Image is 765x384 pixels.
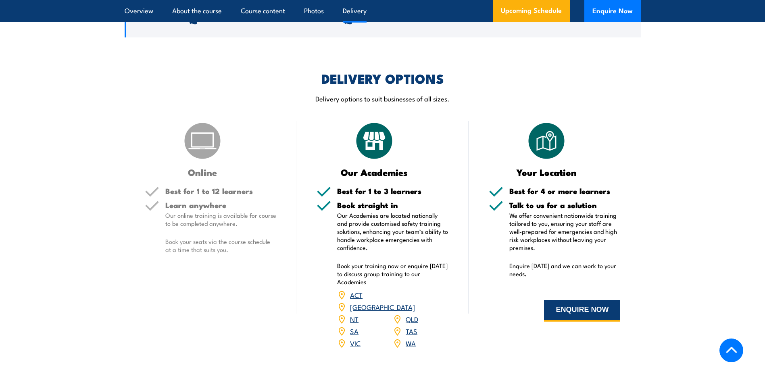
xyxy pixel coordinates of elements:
h2: DELIVERY OPTIONS [321,72,444,84]
p: Book your seats via the course schedule at a time that suits you. [165,237,277,254]
a: [GEOGRAPHIC_DATA] [350,302,415,312]
a: NT [350,314,359,324]
h5: Talk to us for a solution [509,201,621,209]
button: ENQUIRE NOW [544,300,620,322]
a: TAS [406,326,417,336]
h5: Best for 1 to 12 learners [165,187,277,195]
a: WA [406,338,416,348]
p: Our online training is available for course to be completed anywhere. [165,211,277,227]
h5: Best for 1 to 3 learners [337,187,448,195]
a: VIC [350,338,361,348]
h3: Your Location [489,167,604,177]
a: ACT [350,290,363,299]
a: QLD [406,314,418,324]
p: Delivery options to suit businesses of all sizes. [125,94,641,103]
p: Book your training now or enquire [DATE] to discuss group training to our Academies [337,262,448,286]
h3: Online [145,167,261,177]
h5: Learn anywhere [165,201,277,209]
h5: Best for 4 or more learners [509,187,621,195]
h5: Book straight in [337,201,448,209]
p: Our Academies are located nationally and provide customised safety training solutions, enhancing ... [337,211,448,252]
p: Enquire [DATE] and we can work to your needs. [509,262,621,278]
a: SA [350,326,359,336]
p: We offer convenient nationwide training tailored to you, ensuring your staff are well-prepared fo... [509,211,621,252]
h3: Our Academies [317,167,432,177]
